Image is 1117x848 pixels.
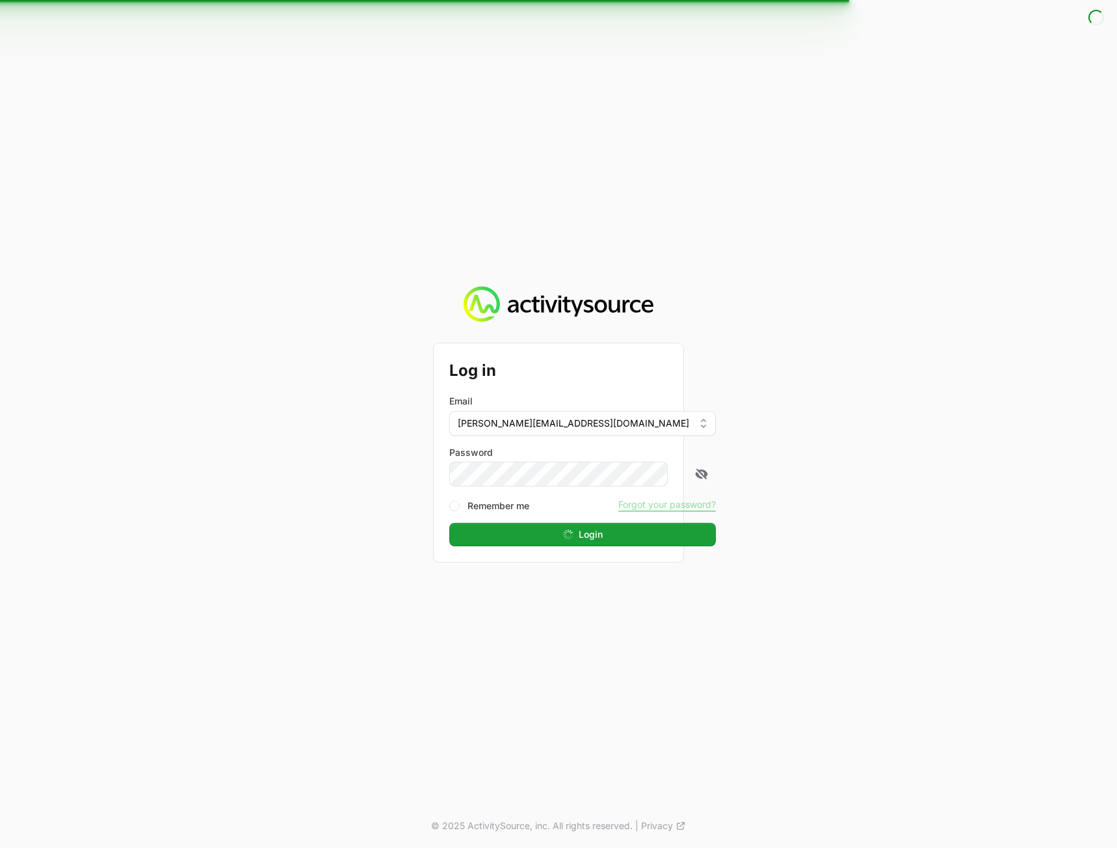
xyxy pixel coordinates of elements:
[431,819,633,832] p: © 2025 ActivitySource, inc. All rights reserved.
[449,395,473,408] label: Email
[464,286,653,323] img: Activity Source
[458,417,689,430] span: [PERSON_NAME][EMAIL_ADDRESS][DOMAIN_NAME]
[449,411,716,436] button: [PERSON_NAME][EMAIL_ADDRESS][DOMAIN_NAME]
[449,523,716,546] button: Login
[449,446,716,459] label: Password
[579,527,603,542] span: Login
[635,819,638,832] span: |
[641,819,686,832] a: Privacy
[467,499,529,512] label: Remember me
[449,359,716,382] h2: Log in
